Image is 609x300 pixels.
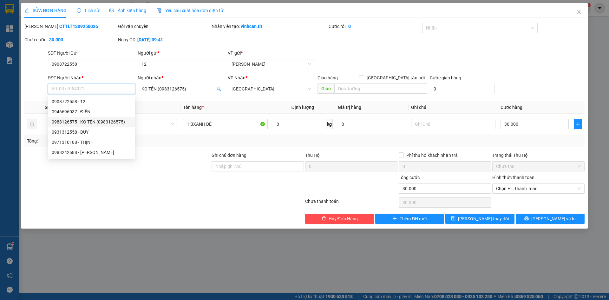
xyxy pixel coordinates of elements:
input: Dọc đường [334,83,427,94]
span: Ảnh kiện hàng [109,8,146,13]
span: VP Nhận [228,75,246,80]
span: clock-circle [77,8,81,13]
label: Cước giao hàng [430,75,461,80]
span: Lịch sử [77,8,99,13]
span: Hủy Đơn Hàng [329,215,358,222]
button: Close [570,3,588,21]
span: delete [322,216,326,221]
div: Người gửi [138,50,225,57]
div: 0988242688 - MINH [48,147,135,157]
div: [PERSON_NAME]: [24,23,117,30]
b: 0 [348,24,351,29]
label: Ghi chú đơn hàng [212,153,246,158]
div: 0946696037 - ĐIỀN [52,108,131,115]
div: 0931312558 - DUY [48,127,135,137]
div: Trạng thái Thu Hộ [492,152,585,159]
span: Định lượng [291,105,314,110]
span: Phí thu hộ khách nhận trả [404,152,460,159]
div: 0971310188 - THỊNH [48,137,135,147]
b: CTTLT1209250026 [59,24,98,29]
input: Cước giao hàng [430,84,494,94]
span: SỬA ĐƠN HÀNG [24,8,67,13]
span: plus [574,122,582,127]
div: 0931312558 - DUY [52,129,131,136]
div: SĐT Người Gửi [48,50,135,57]
th: Ghi chú [409,101,498,114]
b: [DATE] 09:41 [137,37,163,42]
div: Chưa thanh toán [304,198,398,209]
span: kg [326,119,333,129]
button: plus [574,119,582,129]
div: Gói vận chuyển: [118,23,210,30]
input: Ghi Chú [411,119,495,129]
span: Thu Hộ [305,153,320,158]
input: Ghi chú đơn hàng [212,161,304,171]
text: CTTLT1209250027 [29,30,115,41]
span: printer [524,216,529,221]
span: Tên hàng [183,105,204,110]
div: Người nhận [138,74,225,81]
span: picture [109,8,114,13]
button: plusThêm ĐH mới [375,214,444,224]
span: Sài Gòn [232,84,311,94]
span: Yêu cầu xuất hóa đơn điện tử [156,8,223,13]
div: 0988242688 - [PERSON_NAME] [52,149,131,156]
div: Chưa cước : [24,36,117,43]
span: SL [45,105,50,110]
span: user-add [216,86,221,91]
span: Cao Tốc [232,59,311,69]
span: Thêm ĐH mới [400,215,427,222]
button: save[PERSON_NAME] thay đổi [445,214,514,224]
input: VD: Bàn, Ghế [183,119,267,129]
div: 0946696037 - ĐIỀN [48,107,135,117]
span: Giá trị hàng [338,105,361,110]
button: deleteHủy Đơn Hàng [305,214,374,224]
span: Chưa thu [496,162,581,171]
span: close [576,9,581,14]
div: Tổng: 1 [27,137,235,144]
button: printer[PERSON_NAME] và In [516,214,585,224]
span: [PERSON_NAME] và In [531,215,576,222]
div: 0988126575 - KO TÊN (0983126575) [48,117,135,127]
span: Khác [97,119,174,129]
div: 0988126575 - KO TÊN (0983126575) [52,118,131,125]
span: Giao [318,83,334,94]
div: VP gửi [228,50,315,57]
div: 0908722558 - 12 [48,97,135,107]
div: Nhân viên tạo: [212,23,327,30]
div: 0971310188 - THỊNH [52,139,131,146]
span: [PERSON_NAME] thay đổi [458,215,509,222]
span: Chọn HT Thanh Toán [496,184,581,193]
div: Ngày GD: [118,36,210,43]
div: SĐT Người Nhận [48,74,135,81]
span: edit [24,8,29,13]
span: [GEOGRAPHIC_DATA] tận nơi [364,74,427,81]
div: [PERSON_NAME] [3,45,141,62]
span: save [451,216,455,221]
label: Hình thức thanh toán [492,175,534,180]
img: icon [156,8,161,13]
span: plus [393,216,397,221]
span: Giao hàng [318,75,338,80]
button: delete [27,119,37,129]
span: Tổng cước [399,175,420,180]
div: Cước rồi : [329,23,421,30]
b: vinhcan.tlt [241,24,262,29]
span: Cước hàng [501,105,522,110]
b: 30.000 [49,37,63,42]
div: 0908722558 - 12 [52,98,131,105]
